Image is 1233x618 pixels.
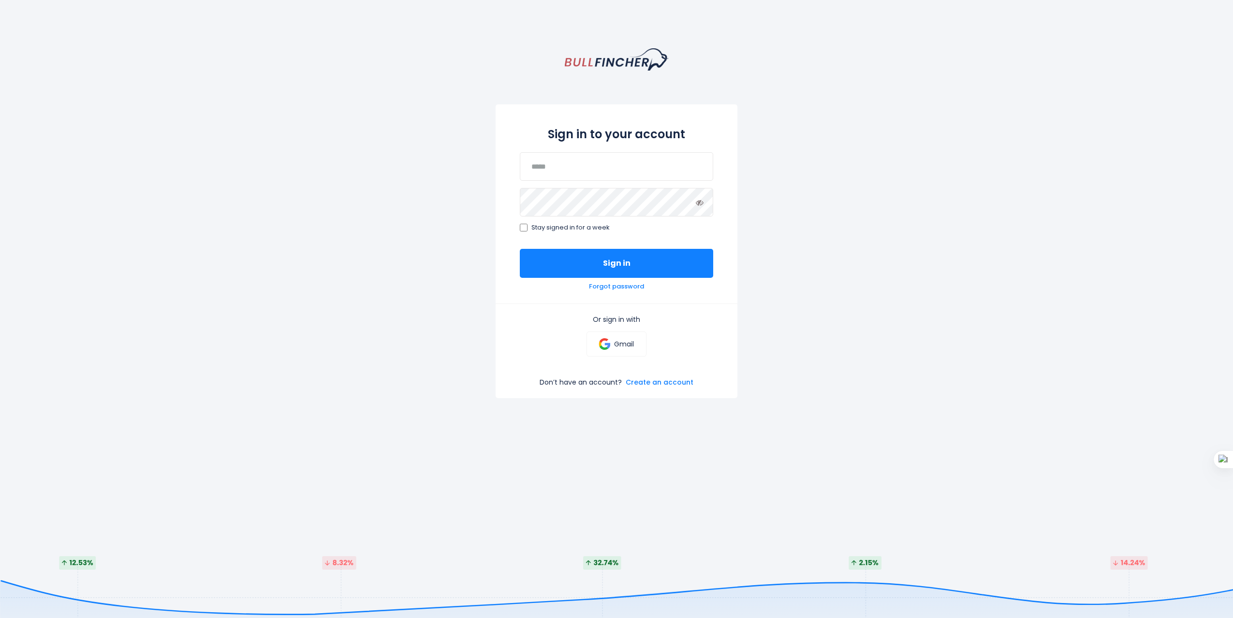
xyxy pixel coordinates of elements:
p: Or sign in with [520,315,713,324]
a: Forgot password [589,283,644,291]
span: Stay signed in for a week [531,224,610,232]
p: Don’t have an account? [540,378,622,387]
h2: Sign in to your account [520,126,713,143]
input: Stay signed in for a week [520,224,528,231]
a: Create an account [626,378,693,387]
a: homepage [565,48,669,71]
button: Sign in [520,249,713,278]
a: Gmail [587,331,646,357]
p: Gmail [614,340,634,348]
